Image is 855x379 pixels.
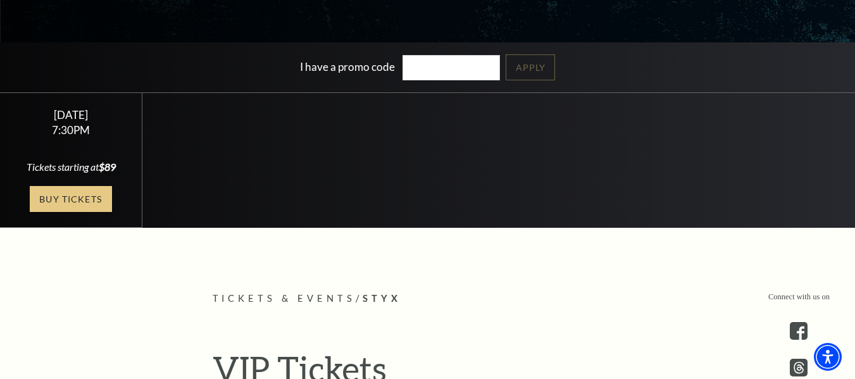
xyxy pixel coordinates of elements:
span: Styx [363,293,401,304]
span: $89 [99,161,116,173]
div: 7:30PM [15,125,127,135]
div: Accessibility Menu [814,343,842,371]
p: Connect with us on [768,291,830,303]
div: [DATE] [15,108,127,121]
a: Buy Tickets [30,186,112,212]
p: / [213,291,643,307]
span: Tickets & Events [213,293,356,304]
a: facebook - open in a new tab [790,322,808,340]
a: threads.com - open in a new tab [790,359,808,376]
label: I have a promo code [300,59,395,73]
div: Tickets starting at [15,160,127,174]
